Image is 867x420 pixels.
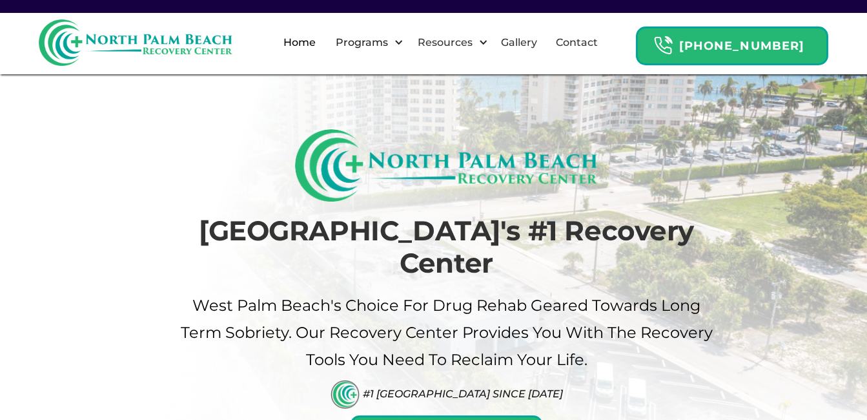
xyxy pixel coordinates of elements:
[636,20,828,65] a: Header Calendar Icons[PHONE_NUMBER]
[414,35,476,50] div: Resources
[276,22,323,63] a: Home
[179,292,715,373] p: West palm beach's Choice For drug Rehab Geared Towards Long term sobriety. Our Recovery Center pr...
[679,39,804,53] strong: [PHONE_NUMBER]
[325,22,407,63] div: Programs
[653,36,673,56] img: Header Calendar Icons
[548,22,606,63] a: Contact
[363,388,563,400] div: #1 [GEOGRAPHIC_DATA] Since [DATE]
[295,129,598,202] img: North Palm Beach Recovery Logo (Rectangle)
[179,215,715,280] h1: [GEOGRAPHIC_DATA]'s #1 Recovery Center
[493,22,545,63] a: Gallery
[407,22,491,63] div: Resources
[332,35,391,50] div: Programs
